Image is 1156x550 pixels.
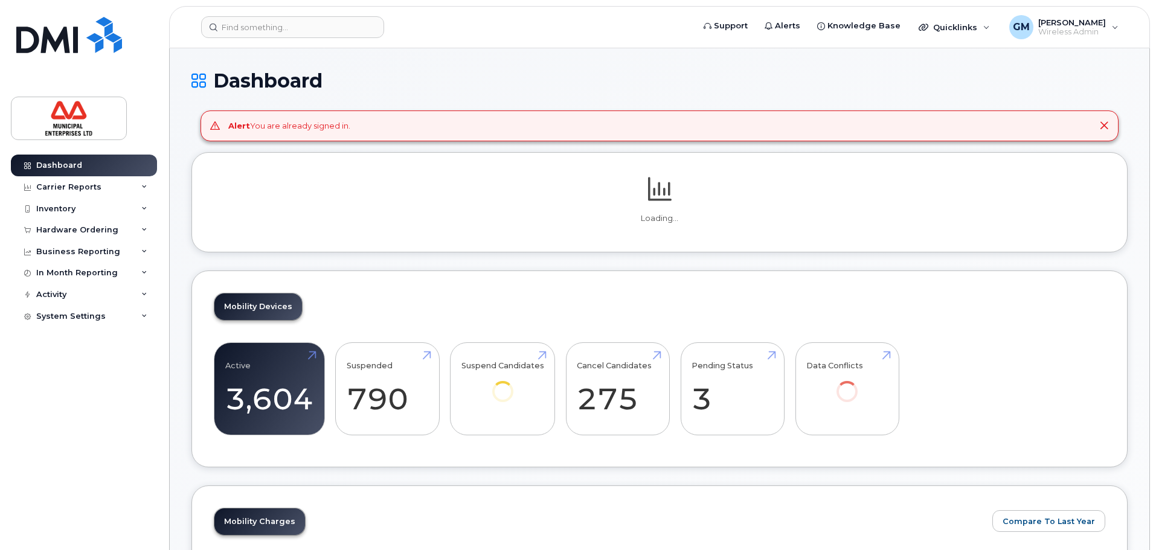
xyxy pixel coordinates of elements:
a: Data Conflicts [806,349,888,418]
a: Cancel Candidates 275 [577,349,658,429]
div: You are already signed in. [228,120,350,132]
a: Suspended 790 [347,349,428,429]
a: Active 3,604 [225,349,313,429]
a: Mobility Charges [214,508,305,535]
h1: Dashboard [191,70,1128,91]
a: Mobility Devices [214,293,302,320]
a: Suspend Candidates [461,349,544,418]
strong: Alert [228,121,250,130]
button: Compare To Last Year [992,510,1105,532]
a: Pending Status 3 [692,349,773,429]
span: Compare To Last Year [1003,516,1095,527]
p: Loading... [214,213,1105,224]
